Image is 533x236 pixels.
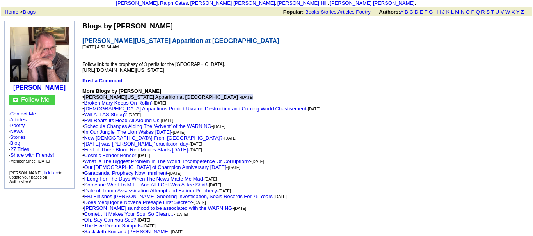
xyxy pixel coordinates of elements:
font: · · [9,152,54,164]
a: L [451,9,454,15]
font: • [82,94,253,100]
b: Popular: [283,9,304,15]
font: > [20,9,36,15]
a: E [419,9,423,15]
a: Stories [321,9,336,15]
font: • - [82,123,226,129]
font: i [416,1,417,5]
a: P [471,9,474,15]
a: Garabandal Prophecy Now Imminent [84,170,167,176]
font: More Blogs by [PERSON_NAME] [82,88,161,94]
font: • - [82,205,246,211]
a: Contact Me [10,111,36,117]
a: Schedule Changes Aiding The ‘Advent’ of the WARNING [84,123,211,129]
a: 27 Titles [11,146,29,152]
b: Blogs by [PERSON_NAME] [82,22,173,30]
font: • - [82,117,173,123]
font: • - [82,141,202,147]
a: In Our Jungle, The Lion Wakes [DATE] [84,129,171,135]
a: W [505,9,510,15]
font: • - [82,217,150,223]
b: [PERSON_NAME] [13,84,66,91]
font: • - [82,182,221,188]
b: Authors: [379,9,400,15]
font: [DATE] [138,218,150,222]
font: [DATE] [161,119,173,123]
a: Articles [338,9,355,15]
font: • - [82,158,264,164]
font: • - [82,199,206,205]
a: Does Medjugorje Novena Presage First Secret? [84,199,192,205]
font: [DATE] [204,177,217,181]
a: Broken Mary Keeps On Rollin’ [84,100,152,106]
a: G [429,9,433,15]
font: [DATE] [194,201,206,205]
font: [DATE] [274,195,286,199]
a: A [400,9,403,15]
a: H [434,9,438,15]
a: T [491,9,494,15]
a: Oh, Say Can You See? [84,217,137,223]
font: [DATE] [308,107,320,111]
font: [DATE] [209,183,221,187]
font: • - [82,188,231,193]
font: i [277,1,277,5]
font: i [329,1,330,5]
a: J [442,9,445,15]
font: Member Since: [DATE] [11,159,50,163]
a: New [DEMOGRAPHIC_DATA] From [GEOGRAPHIC_DATA]? [84,135,223,141]
span: [PERSON_NAME][US_STATE] Apparition at [GEOGRAPHIC_DATA] [82,37,279,44]
a: F [425,9,428,15]
font: • - [82,100,166,106]
img: 211017.jpeg [10,27,69,82]
font: , , , [283,9,531,15]
font: • - [82,193,287,199]
a: Post a Comment [82,78,123,83]
a: Cosmic Fender Bender [84,153,137,158]
font: [DATE] [176,212,188,216]
a: R [481,9,485,15]
span: Follow link to the prophesy of 3 perils for the [GEOGRAPHIC_DATA]. [82,62,225,67]
span: [DATE] 4:52:34 AM [82,44,258,99]
font: • - [82,211,188,217]
a: What Is The Biggest Problem In The World, Incompetence Or Corruption? [84,158,250,164]
font: • - [82,170,181,176]
font: [DATE] [173,130,185,135]
a: Share with Friends! [11,152,54,158]
a: S [486,9,490,15]
font: [DATE] [241,95,253,99]
a: K [446,9,450,15]
a: News [10,128,23,134]
a: Q [476,9,480,15]
img: gc.jpg [13,98,18,102]
a: Poetry [10,122,25,128]
a: Blogs [23,9,36,15]
font: i [189,1,190,5]
a: X [512,9,515,15]
font: [DATE] [219,189,231,193]
font: [DATE] [190,142,202,146]
font: [DATE] [154,101,166,105]
a: Date of Trump Assassination Attempt and Fatima Prophecy [84,188,217,193]
font: i [159,1,160,5]
a: B [405,9,408,15]
span: [PERSON_NAME][US_STATE] Apparition at [GEOGRAPHIC_DATA] - [84,94,254,100]
a: D [414,9,418,15]
font: [DATE] [228,165,240,170]
font: [DATE] [190,148,202,152]
a: Someone Went To M.I.T. And All I Got Was A Tee Shirt! [84,182,207,188]
a: Stories [10,134,26,140]
a: Comet…It Makes Your Soul So Clean… [84,211,174,217]
font: • - [82,106,320,112]
a: U [496,9,499,15]
a: Sackcloth Sun and [PERSON_NAME] [84,229,170,234]
iframe: fb:like Facebook Social Plugin [82,49,258,57]
a: FBI Finishes [PERSON_NAME] Shooting Investigation, Seals Records For 75 Years [84,193,273,199]
a: Books [305,9,319,15]
font: • - [82,176,217,182]
a: C [409,9,413,15]
font: • - [82,112,141,117]
font: · [9,146,54,164]
a: Blog [10,140,20,146]
a: Z [521,9,524,15]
